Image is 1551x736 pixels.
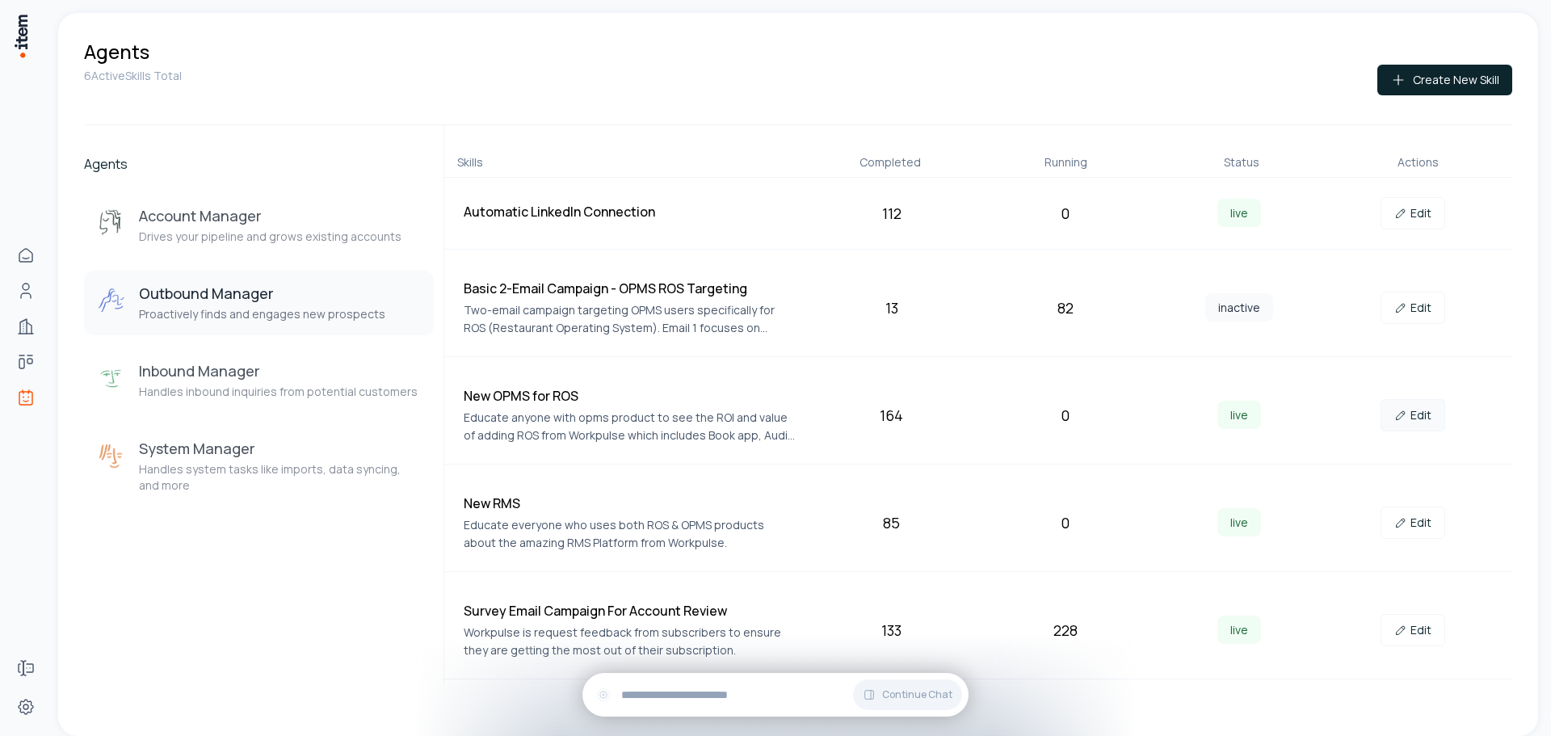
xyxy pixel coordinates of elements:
[809,154,972,170] div: Completed
[985,619,1145,641] div: 228
[97,364,126,393] img: Inbound Manager
[139,306,385,322] p: Proactively finds and engages new prospects
[985,202,1145,225] div: 0
[985,154,1148,170] div: Running
[139,361,418,381] h3: Inbound Manager
[10,239,42,271] a: Home
[1161,154,1324,170] div: Status
[811,619,972,641] div: 133
[811,297,972,319] div: 13
[464,386,798,406] h4: New OPMS for ROS
[10,275,42,307] a: People
[10,310,42,343] a: Companies
[13,13,29,59] img: Item Brain Logo
[457,154,796,170] div: Skills
[464,202,798,221] h4: Automatic LinkedIn Connection
[811,404,972,427] div: 164
[1217,401,1261,429] span: live
[464,601,798,620] h4: Survey Email Campaign For Account Review
[464,279,798,298] h4: Basic 2-Email Campaign - OPMS ROS Targeting
[84,68,182,84] p: 6 Active Skills Total
[464,301,798,337] p: Two-email campaign targeting OPMS users specifically for ROS (Restaurant Operating System). Email...
[84,154,434,174] h2: Agents
[97,287,126,316] img: Outbound Manager
[882,688,952,701] span: Continue Chat
[10,652,42,684] a: Forms
[985,297,1145,319] div: 82
[1217,616,1261,644] span: live
[10,346,42,378] a: Deals
[139,284,385,303] h3: Outbound Manager
[464,624,798,659] p: Workpulse is request feedback from subscribers to ensure they are getting the most out of their s...
[1381,197,1445,229] a: Edit
[1336,154,1499,170] div: Actions
[1381,292,1445,324] a: Edit
[853,679,962,710] button: Continue Chat
[139,384,418,400] p: Handles inbound inquiries from potential customers
[464,516,798,552] p: Educate everyone who uses both ROS & OPMS products about the amazing RMS Platform from Workpulse.
[139,206,401,225] h3: Account Manager
[582,673,969,717] div: Continue Chat
[811,202,972,225] div: 112
[139,439,421,458] h3: System Manager
[97,209,126,238] img: Account Manager
[84,348,434,413] button: Inbound ManagerInbound ManagerHandles inbound inquiries from potential customers
[1381,507,1445,539] a: Edit
[464,494,798,513] h4: New RMS
[84,271,434,335] button: Outbound ManagerOutbound ManagerProactively finds and engages new prospects
[10,691,42,723] a: Settings
[139,229,401,245] p: Drives your pipeline and grows existing accounts
[985,511,1145,534] div: 0
[464,409,798,444] p: Educate anyone with opms product to see the ROI and value of adding ROS from Workpulse which incl...
[1377,65,1512,95] button: Create New Skill
[985,404,1145,427] div: 0
[1217,508,1261,536] span: live
[84,426,434,507] button: System ManagerSystem ManagerHandles system tasks like imports, data syncing, and more
[1381,399,1445,431] a: Edit
[97,442,126,471] img: System Manager
[811,511,972,534] div: 85
[1205,293,1273,322] span: inactive
[1381,614,1445,646] a: Edit
[139,461,421,494] p: Handles system tasks like imports, data syncing, and more
[1217,199,1261,227] span: live
[84,39,149,65] h1: Agents
[84,193,434,258] button: Account ManagerAccount ManagerDrives your pipeline and grows existing accounts
[10,381,42,414] a: Agents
